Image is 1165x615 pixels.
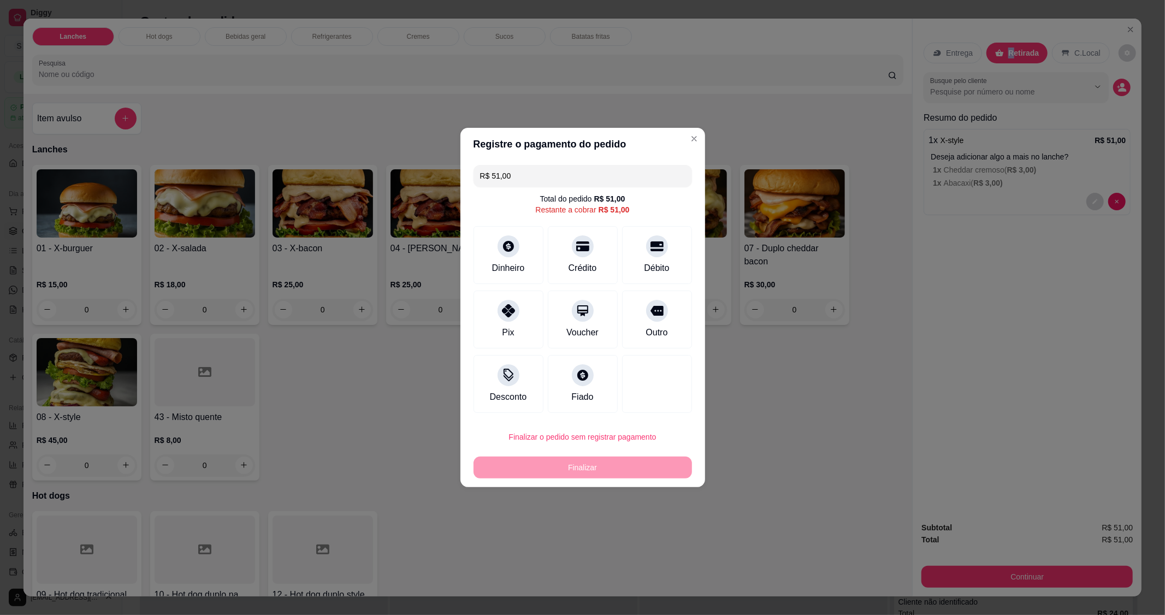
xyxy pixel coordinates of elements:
[569,262,597,275] div: Crédito
[566,326,599,339] div: Voucher
[646,326,667,339] div: Outro
[685,130,703,147] button: Close
[571,391,593,404] div: Fiado
[502,326,514,339] div: Pix
[540,193,625,204] div: Total do pedido
[480,165,685,187] input: Ex.: hambúrguer de cordeiro
[492,262,525,275] div: Dinheiro
[460,128,705,161] header: Registre o pagamento do pedido
[594,193,625,204] div: R$ 51,00
[599,204,630,215] div: R$ 51,00
[644,262,669,275] div: Débito
[490,391,527,404] div: Desconto
[474,426,692,448] button: Finalizar o pedido sem registrar pagamento
[535,204,629,215] div: Restante a cobrar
